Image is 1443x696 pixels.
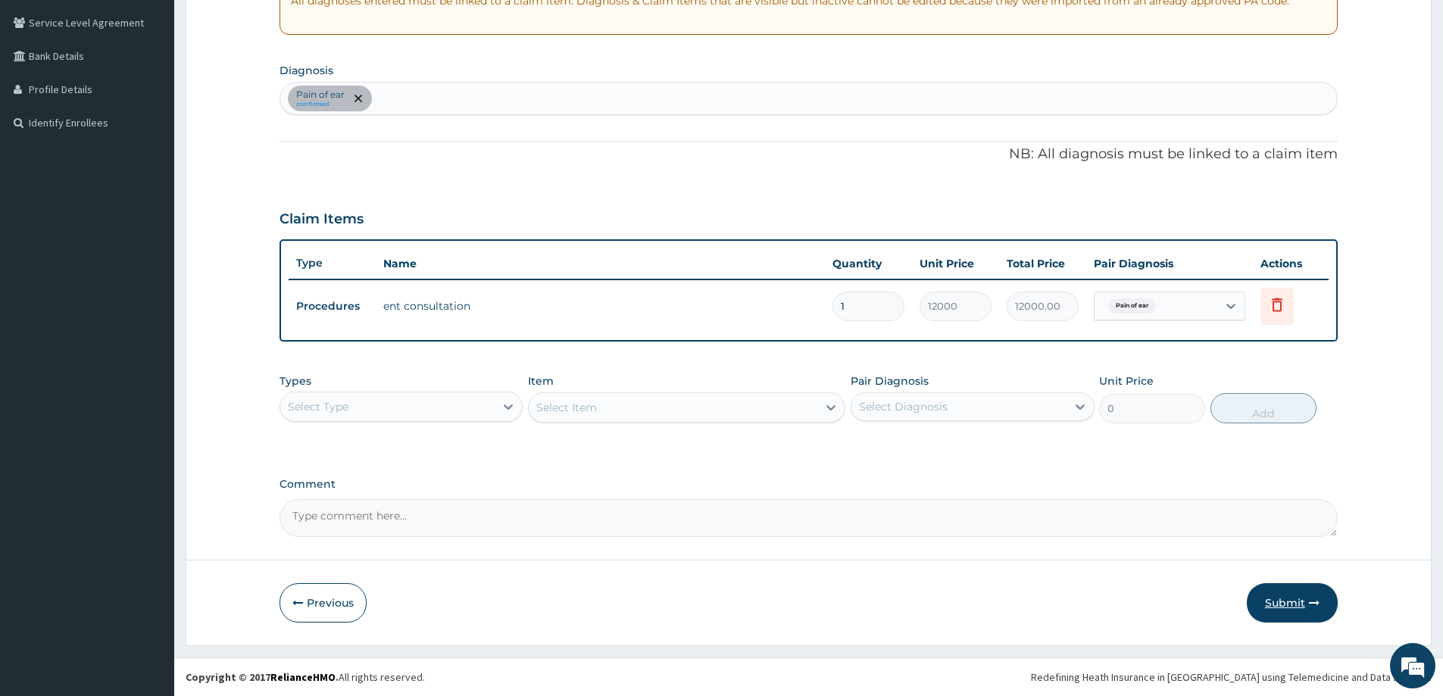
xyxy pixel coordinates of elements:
div: Chat with us now [79,85,255,105]
div: Select Diagnosis [859,399,948,414]
div: Minimize live chat window [248,8,285,44]
a: RelianceHMO [270,670,336,684]
th: Unit Price [912,248,999,279]
p: NB: All diagnosis must be linked to a claim item [280,145,1338,164]
td: Procedures [289,292,376,320]
h3: Claim Items [280,211,364,228]
div: Select Type [288,399,348,414]
textarea: Type your message and hit 'Enter' [8,414,289,467]
label: Comment [280,478,1338,491]
small: confirmed [296,101,345,108]
th: Total Price [999,248,1086,279]
th: Name [376,248,825,279]
button: Previous [280,583,367,623]
th: Quantity [825,248,912,279]
span: Pain of ear [1108,298,1156,314]
span: remove selection option [351,92,365,105]
td: ent consultation [376,291,825,321]
label: Types [280,375,311,388]
strong: Copyright © 2017 . [186,670,339,684]
label: Unit Price [1099,373,1154,389]
button: Add [1210,393,1317,423]
button: Submit [1247,583,1338,623]
div: Redefining Heath Insurance in [GEOGRAPHIC_DATA] using Telemedicine and Data Science! [1031,669,1432,685]
label: Item [528,373,554,389]
th: Pair Diagnosis [1086,248,1253,279]
p: Pain of ear [296,89,345,101]
img: d_794563401_company_1708531726252_794563401 [28,76,61,114]
footer: All rights reserved. [174,657,1443,696]
label: Diagnosis [280,63,333,78]
th: Actions [1253,248,1329,279]
th: Type [289,249,376,277]
span: We're online! [88,191,209,344]
label: Pair Diagnosis [851,373,929,389]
